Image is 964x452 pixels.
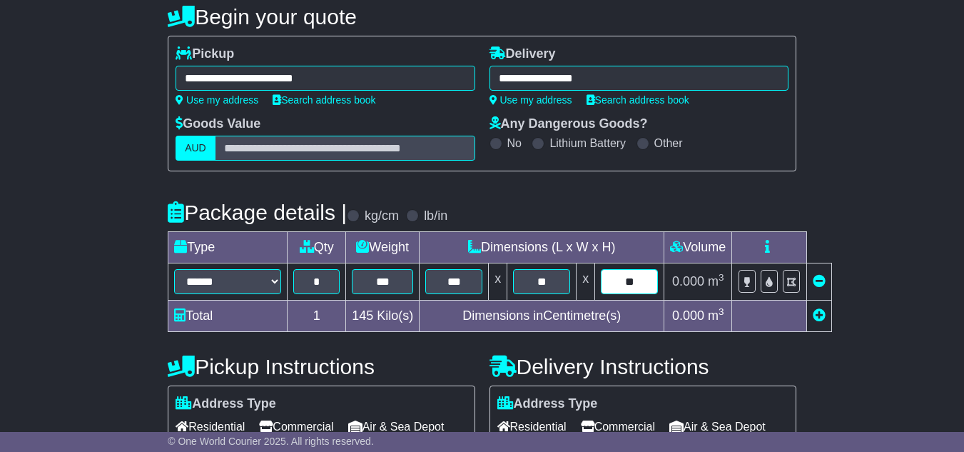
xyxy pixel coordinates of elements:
[168,232,288,263] td: Type
[420,301,664,332] td: Dimensions in Centimetre(s)
[176,116,260,132] label: Goods Value
[489,94,572,106] a: Use my address
[346,301,420,332] td: Kilo(s)
[587,94,689,106] a: Search address book
[352,308,373,323] span: 145
[168,436,374,447] span: © One World Courier 2025. All rights reserved.
[168,301,288,332] td: Total
[348,416,445,438] span: Air & Sea Depot
[346,232,420,263] td: Weight
[288,301,346,332] td: 1
[489,46,556,62] label: Delivery
[176,136,215,161] label: AUD
[654,136,683,150] label: Other
[497,416,567,438] span: Residential
[168,5,796,29] h4: Begin your quote
[489,355,796,378] h4: Delivery Instructions
[577,263,595,301] td: x
[664,232,732,263] td: Volume
[719,272,724,283] sup: 3
[507,136,522,150] label: No
[813,308,826,323] a: Add new item
[719,306,724,317] sup: 3
[497,396,598,412] label: Address Type
[176,94,258,106] a: Use my address
[489,116,648,132] label: Any Dangerous Goods?
[581,416,655,438] span: Commercial
[669,416,766,438] span: Air & Sea Depot
[672,308,704,323] span: 0.000
[420,232,664,263] td: Dimensions (L x W x H)
[288,232,346,263] td: Qty
[672,274,704,288] span: 0.000
[708,308,724,323] span: m
[708,274,724,288] span: m
[176,416,245,438] span: Residential
[813,274,826,288] a: Remove this item
[549,136,626,150] label: Lithium Battery
[365,209,399,224] label: kg/cm
[176,46,234,62] label: Pickup
[259,416,333,438] span: Commercial
[168,201,347,224] h4: Package details |
[489,263,507,301] td: x
[424,209,447,224] label: lb/in
[176,396,276,412] label: Address Type
[273,94,375,106] a: Search address book
[168,355,475,378] h4: Pickup Instructions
